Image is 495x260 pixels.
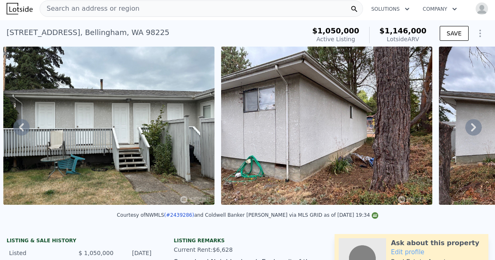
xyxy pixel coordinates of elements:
span: $1,146,000 [379,26,427,35]
span: $ 1,050,000 [78,250,113,256]
img: Sale: 169820228 Parcel: 102725362 [221,47,432,205]
div: Lotside ARV [379,35,427,43]
span: Active Listing [316,36,355,42]
div: LISTING & SALE HISTORY [7,237,154,246]
img: avatar [475,2,488,15]
span: $6,628 [212,246,233,253]
div: [STREET_ADDRESS] , Bellingham , WA 98225 [7,27,170,38]
a: Edit profile [391,248,424,256]
button: Solutions [365,2,416,16]
img: NWMLS Logo [372,212,378,219]
img: Lotside [7,3,33,14]
button: Company [416,2,464,16]
img: Sale: 169820228 Parcel: 102725362 [3,47,214,205]
div: Courtesy of NWMLS and Coldwell Banker [PERSON_NAME] via MLS GRID as of [DATE] 19:34 [117,212,378,218]
span: Search an address or region [40,4,139,14]
button: SAVE [440,26,469,41]
div: Listed [9,249,72,257]
div: Listing remarks [174,237,321,244]
button: Show Options [472,25,488,42]
div: [DATE] [120,249,151,257]
span: Current Rent: [174,246,212,253]
a: (#2439286) [164,212,194,218]
div: Ask about this property [391,238,479,248]
span: $1,050,000 [312,26,359,35]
